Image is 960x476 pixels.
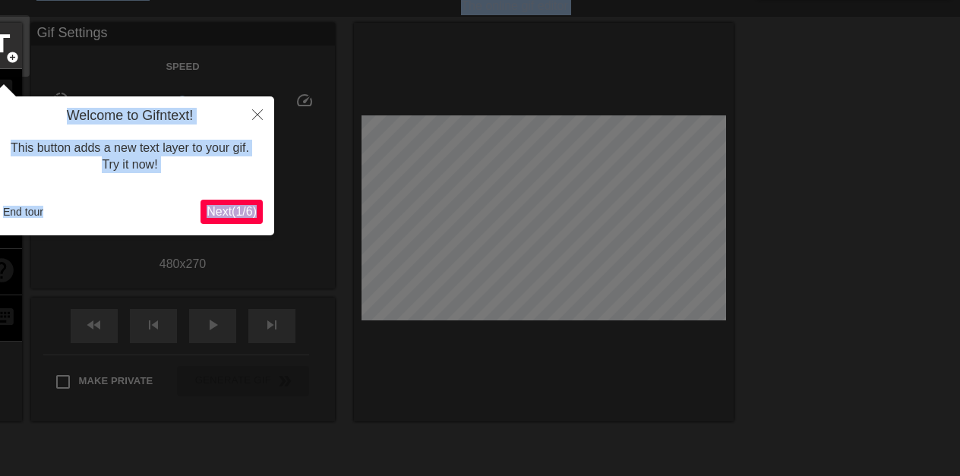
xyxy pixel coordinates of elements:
[207,205,257,218] span: Next ( 1 / 6 )
[201,200,263,224] button: Next
[241,96,274,131] button: Close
